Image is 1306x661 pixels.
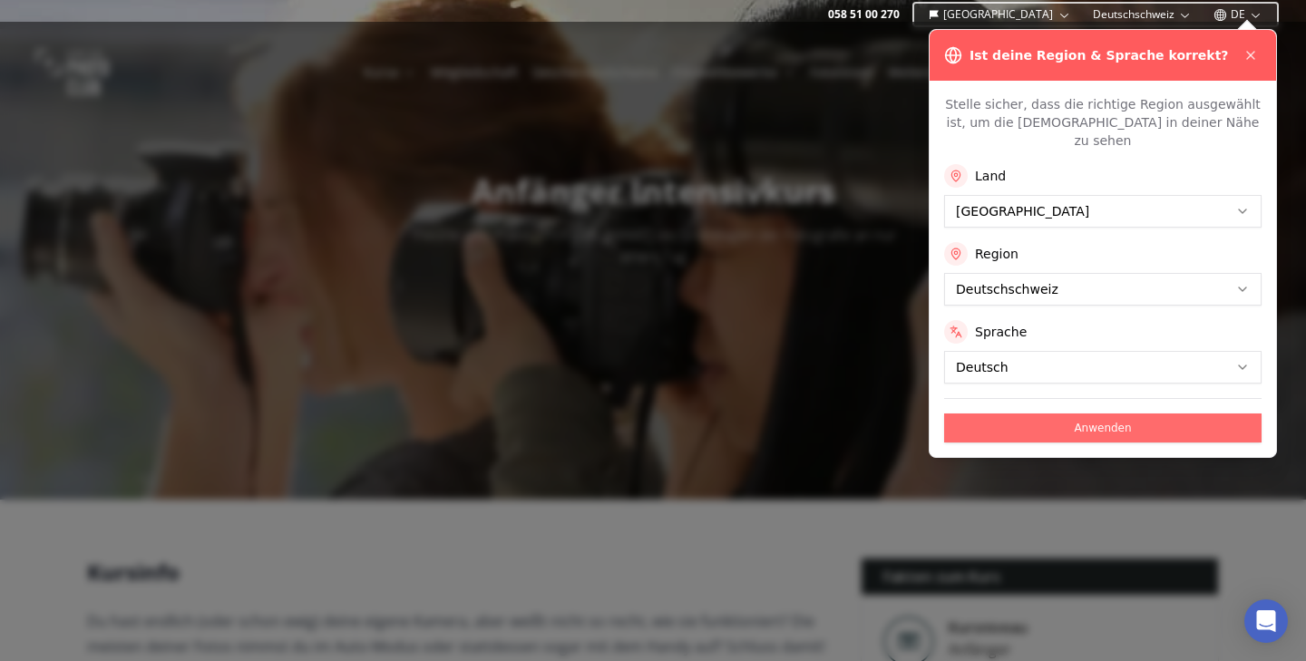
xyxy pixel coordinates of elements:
div: Open Intercom Messenger [1244,599,1288,643]
button: Deutschschweiz [1086,4,1199,25]
p: Stelle sicher, dass die richtige Region ausgewählt ist, um die [DEMOGRAPHIC_DATA] in deiner Nähe ... [944,95,1262,150]
a: 058 51 00 270 [828,7,900,22]
button: [GEOGRAPHIC_DATA] [921,4,1078,25]
button: DE [1206,4,1270,25]
label: Land [975,167,1006,185]
label: Sprache [975,323,1027,341]
h3: Ist deine Region & Sprache korrekt? [970,46,1228,64]
label: Region [975,245,1018,263]
button: Anwenden [944,413,1262,442]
